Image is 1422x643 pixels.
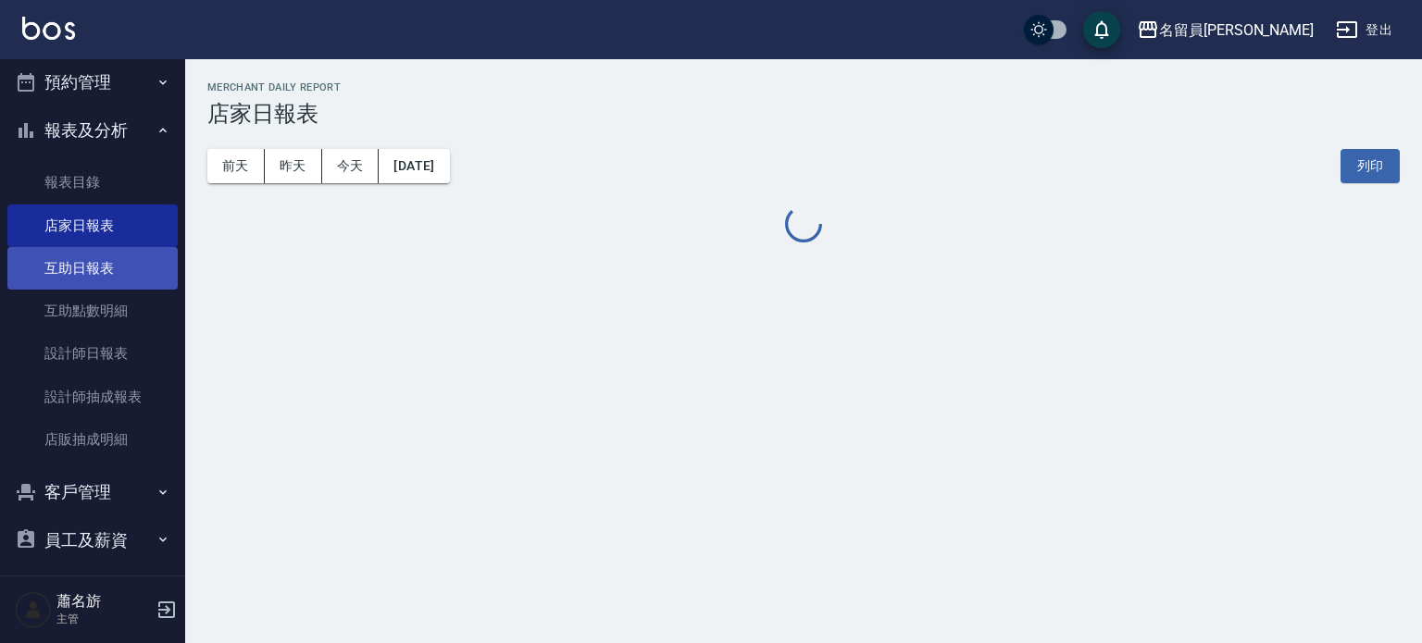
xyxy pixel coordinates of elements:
[7,247,178,290] a: 互助日報表
[7,58,178,106] button: 預約管理
[15,591,52,628] img: Person
[322,149,380,183] button: 今天
[7,332,178,375] a: 設計師日報表
[1083,11,1120,48] button: save
[207,149,265,183] button: 前天
[1159,19,1314,42] div: 名留員[PERSON_NAME]
[7,418,178,461] a: 店販抽成明細
[22,17,75,40] img: Logo
[7,563,178,612] button: 商品管理
[1129,11,1321,49] button: 名留員[PERSON_NAME]
[7,468,178,516] button: 客戶管理
[7,106,178,155] button: 報表及分析
[265,149,322,183] button: 昨天
[1328,13,1400,47] button: 登出
[7,161,178,204] a: 報表目錄
[207,101,1400,127] h3: 店家日報表
[207,81,1400,93] h2: Merchant Daily Report
[56,611,151,627] p: 主管
[379,149,449,183] button: [DATE]
[1341,149,1400,183] button: 列印
[7,204,178,247] a: 店家日報表
[7,290,178,332] a: 互助點數明細
[7,516,178,564] button: 員工及薪資
[7,376,178,418] a: 設計師抽成報表
[56,592,151,611] h5: 蕭名旂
